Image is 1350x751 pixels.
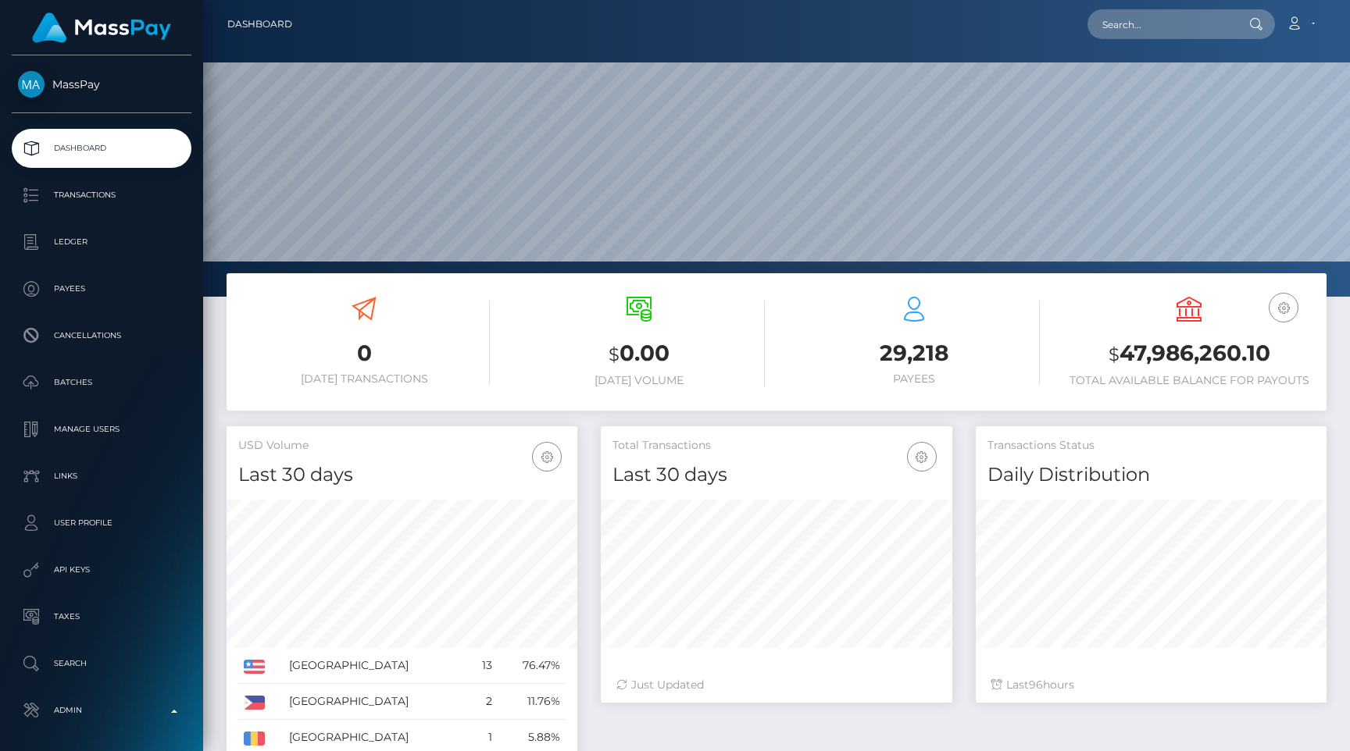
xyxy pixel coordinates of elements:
[12,222,191,262] a: Ledger
[18,699,185,722] p: Admin
[1063,338,1315,370] h3: 47,986,260.10
[1063,374,1315,387] h6: Total Available Balance for Payouts
[18,71,45,98] img: MassPay
[18,324,185,347] p: Cancellations
[12,176,191,215] a: Transactions
[18,418,185,441] p: Manage Users
[468,648,498,684] td: 13
[987,461,1315,489] h4: Daily Distribution
[498,648,566,684] td: 76.47%
[12,457,191,496] a: Links
[18,605,185,628] p: Taxes
[238,461,566,489] h4: Last 30 days
[12,504,191,543] a: User Profile
[18,371,185,394] p: Batches
[609,343,620,365] small: $
[12,550,191,589] a: API Keys
[12,269,191,308] a: Payees
[12,129,191,168] a: Dashboard
[12,363,191,402] a: Batches
[18,230,185,254] p: Ledger
[12,691,191,730] a: Admin
[244,696,265,710] img: PH.png
[238,438,566,454] h5: USD Volume
[1109,343,1120,365] small: $
[616,677,936,693] div: Just Updated
[788,338,1040,368] h3: 29,218
[991,677,1311,693] div: Last hours
[12,410,191,449] a: Manage Users
[12,77,191,91] span: MassPay
[1029,678,1043,692] span: 96
[513,374,765,387] h6: [DATE] Volume
[498,684,566,720] td: 11.76%
[12,316,191,355] a: Cancellations
[12,644,191,683] a: Search
[284,648,468,684] td: [GEOGRAPHIC_DATA]
[238,338,490,368] h3: 0
[18,652,185,675] p: Search
[238,372,490,386] h6: [DATE] Transactions
[32,12,171,43] img: MassPay Logo
[18,511,185,535] p: User Profile
[244,660,265,674] img: US.png
[244,731,265,746] img: RO.png
[612,461,940,489] h4: Last 30 days
[284,684,468,720] td: [GEOGRAPHIC_DATA]
[1087,9,1234,39] input: Search...
[18,277,185,301] p: Payees
[227,8,292,41] a: Dashboard
[788,372,1040,386] h6: Payees
[468,684,498,720] td: 2
[513,338,765,370] h3: 0.00
[18,137,185,160] p: Dashboard
[612,438,940,454] h5: Total Transactions
[18,464,185,488] p: Links
[18,558,185,582] p: API Keys
[987,438,1315,454] h5: Transactions Status
[18,183,185,207] p: Transactions
[12,597,191,636] a: Taxes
